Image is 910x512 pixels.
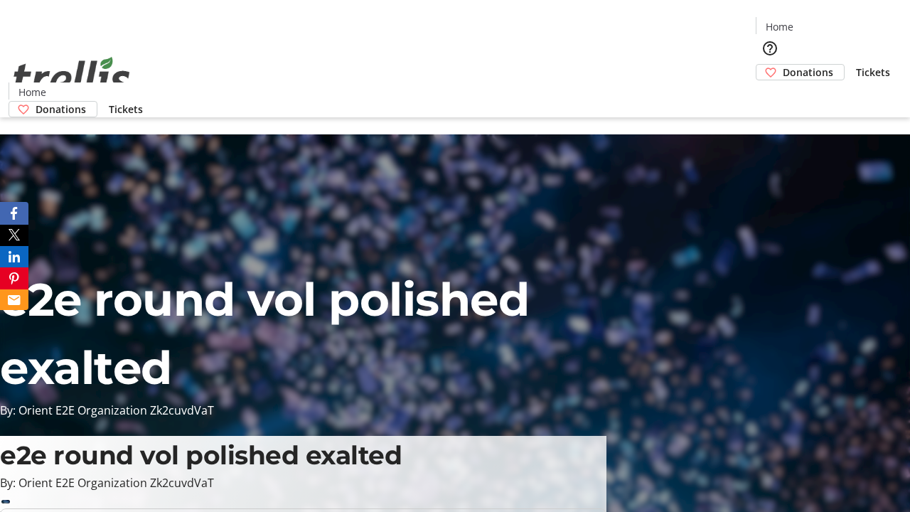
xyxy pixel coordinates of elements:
a: Donations [756,64,845,80]
span: Home [766,19,793,34]
a: Tickets [97,102,154,117]
a: Home [756,19,802,34]
img: Orient E2E Organization Zk2cuvdVaT's Logo [9,41,135,112]
button: Cart [756,80,784,109]
span: Donations [36,102,86,117]
span: Tickets [109,102,143,117]
span: Tickets [856,65,890,80]
span: Donations [783,65,833,80]
span: Home [18,85,46,100]
a: Home [9,85,55,100]
a: Donations [9,101,97,117]
button: Help [756,34,784,63]
a: Tickets [845,65,901,80]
